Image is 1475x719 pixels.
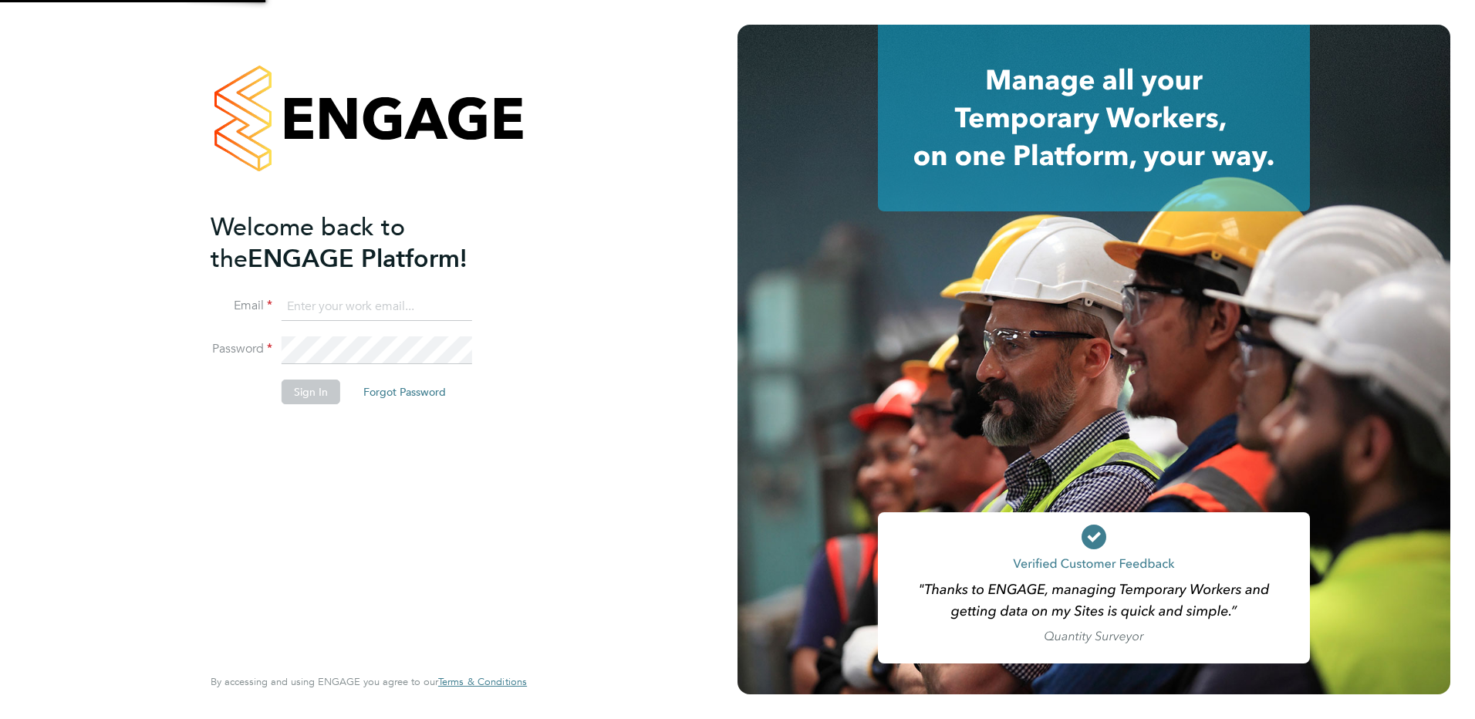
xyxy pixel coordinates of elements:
[438,675,527,688] span: Terms & Conditions
[211,341,272,357] label: Password
[211,212,405,274] span: Welcome back to the
[438,676,527,688] a: Terms & Conditions
[211,211,511,275] h2: ENGAGE Platform!
[211,298,272,314] label: Email
[211,675,527,688] span: By accessing and using ENGAGE you agree to our
[351,380,458,404] button: Forgot Password
[282,380,340,404] button: Sign In
[282,293,472,321] input: Enter your work email...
